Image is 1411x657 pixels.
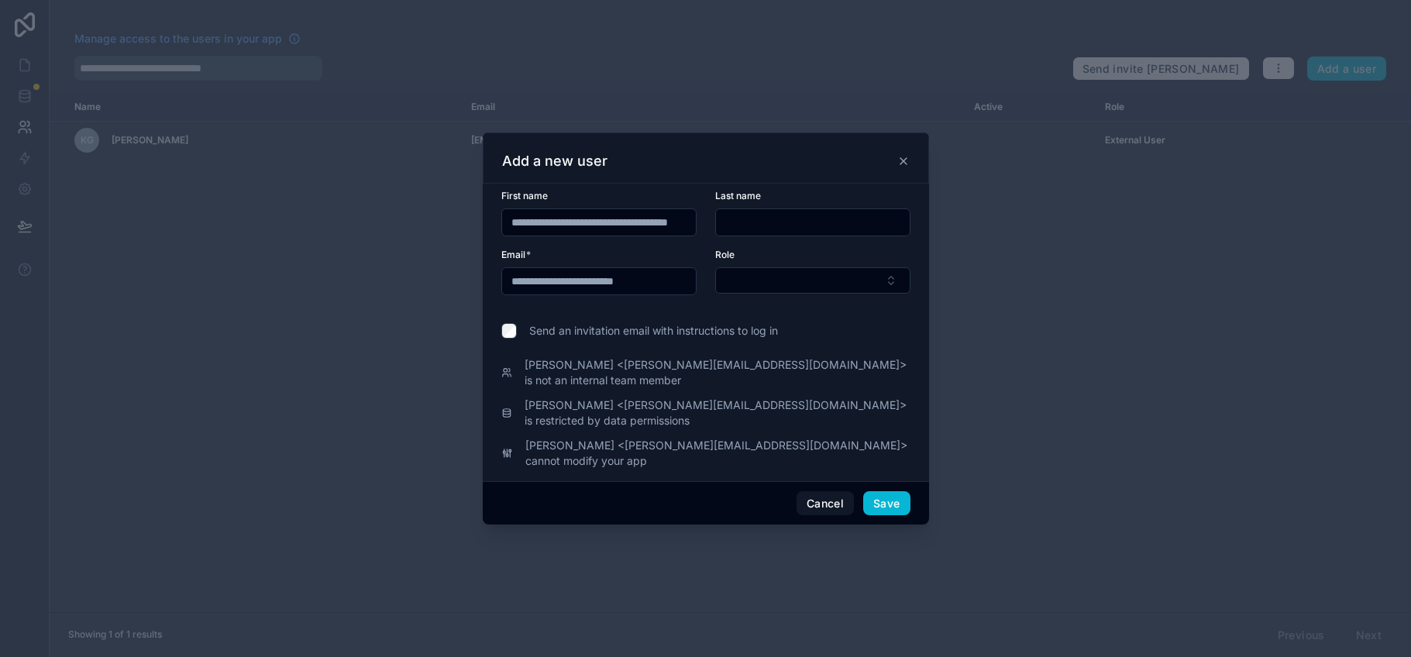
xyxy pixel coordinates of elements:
[715,190,761,201] span: Last name
[529,323,778,339] span: Send an invitation email with instructions to log in
[525,357,910,388] span: [PERSON_NAME] <[PERSON_NAME][EMAIL_ADDRESS][DOMAIN_NAME]> is not an internal team member
[525,397,910,428] span: [PERSON_NAME] <[PERSON_NAME][EMAIL_ADDRESS][DOMAIN_NAME]> is restricted by data permissions
[715,249,735,260] span: Role
[501,249,525,260] span: Email
[863,491,910,516] button: Save
[501,323,517,339] input: Send an invitation email with instructions to log in
[525,438,910,469] span: [PERSON_NAME] <[PERSON_NAME][EMAIL_ADDRESS][DOMAIN_NAME]> cannot modify your app
[502,152,607,170] h3: Add a new user
[715,267,910,294] button: Select Button
[797,491,854,516] button: Cancel
[501,190,548,201] span: First name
